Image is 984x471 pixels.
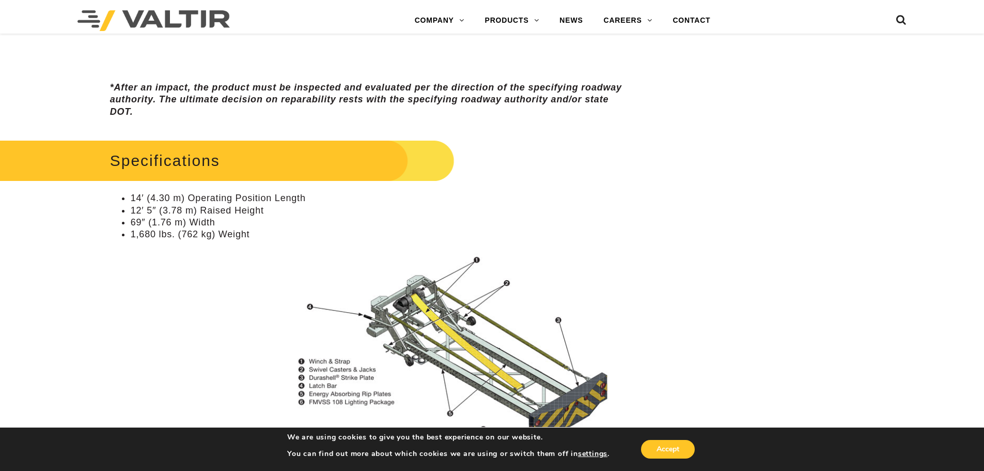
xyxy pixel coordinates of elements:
p: You can find out more about which cookies we are using or switch them off in . [287,449,610,459]
li: 14′ (4.30 m) Operating Position Length [131,192,628,204]
a: COMPANY [404,10,475,31]
button: Accept [641,440,695,459]
li: 69″ (1.76 m) Width [131,217,628,229]
a: PRODUCTS [475,10,550,31]
a: CAREERS [593,10,663,31]
em: *After an impact, the product must be inspected and evaluated per the direction of the specifying... [110,82,622,117]
p: We are using cookies to give you the best experience on our website. [287,433,610,442]
a: NEWS [549,10,593,31]
button: settings [578,449,607,459]
li: 1,680 lbs. (762 kg) Weight [131,229,628,240]
li: 12′ 5″ (3.78 m) Raised Height [131,205,628,217]
img: Valtir [77,10,230,31]
a: CONTACT [662,10,721,31]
